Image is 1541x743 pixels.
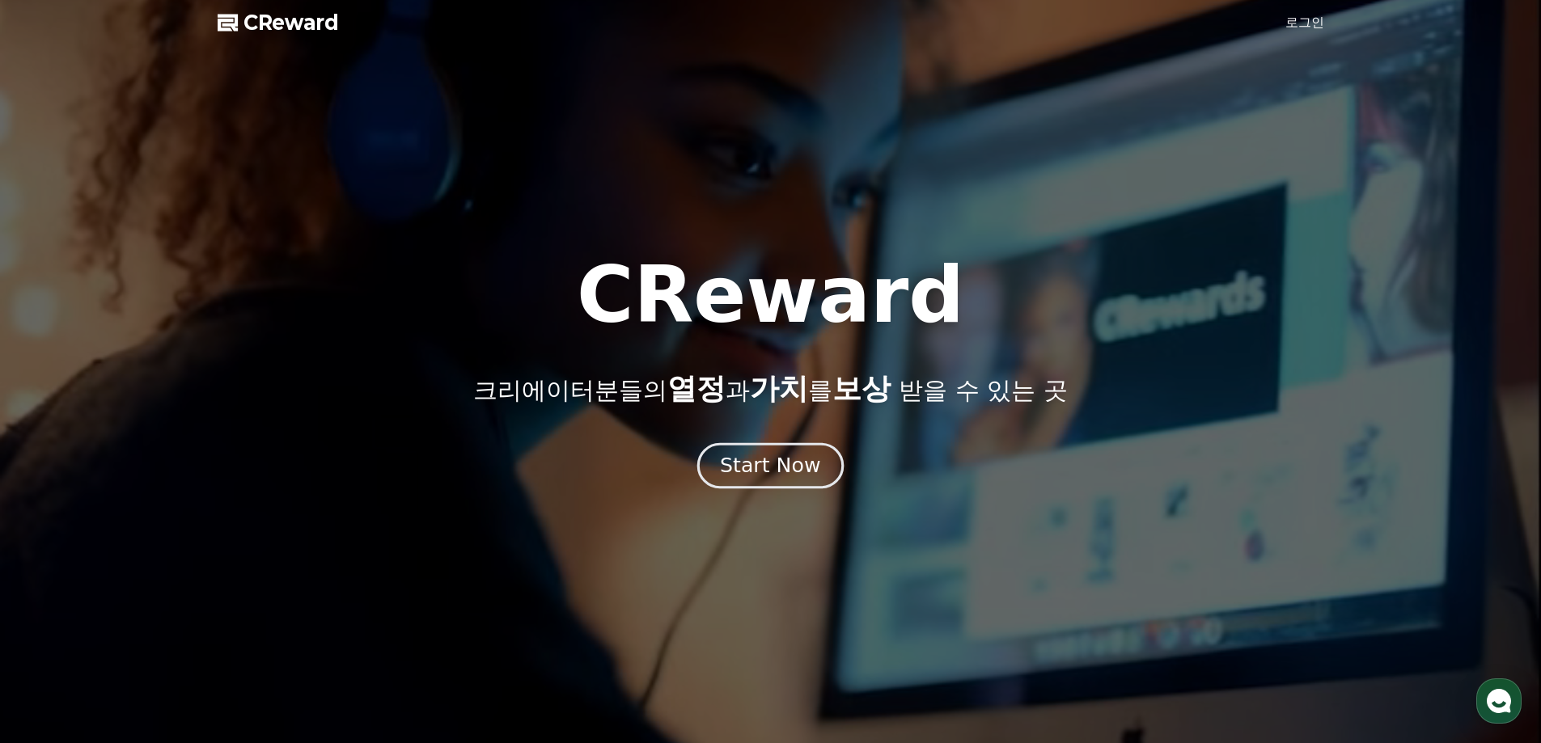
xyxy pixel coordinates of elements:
a: 설정 [209,513,311,553]
a: CReward [218,10,339,36]
span: 가치 [750,372,808,405]
a: 대화 [107,513,209,553]
span: 홈 [51,537,61,550]
button: Start Now [697,442,844,488]
span: 열정 [667,372,726,405]
span: 보상 [832,372,891,405]
div: Start Now [720,452,820,479]
p: 크리에이터분들의 과 를 받을 수 있는 곳 [473,373,1067,405]
a: 홈 [5,513,107,553]
a: Start Now [701,460,840,475]
h1: CReward [577,256,964,334]
span: CReward [243,10,339,36]
span: 설정 [250,537,269,550]
a: 로그인 [1285,13,1324,32]
span: 대화 [148,538,167,551]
